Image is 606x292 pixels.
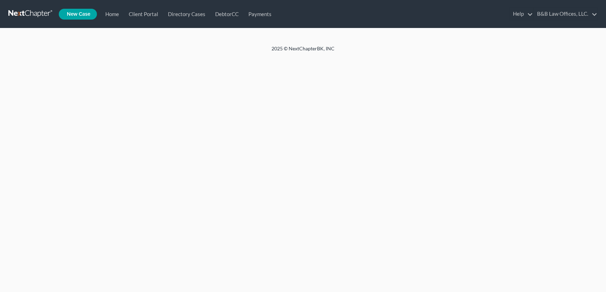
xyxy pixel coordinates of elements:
[242,8,275,20] a: Payments
[122,8,162,20] a: Client Portal
[104,45,502,58] div: 2025 © NextChapterBK, INC
[99,8,122,20] a: Home
[59,9,97,20] new-legal-case-button: New Case
[162,8,209,20] a: Directory Cases
[509,8,533,20] a: Help
[209,8,242,20] a: DebtorCC
[534,8,597,20] a: B&B Law Offices, LLC.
